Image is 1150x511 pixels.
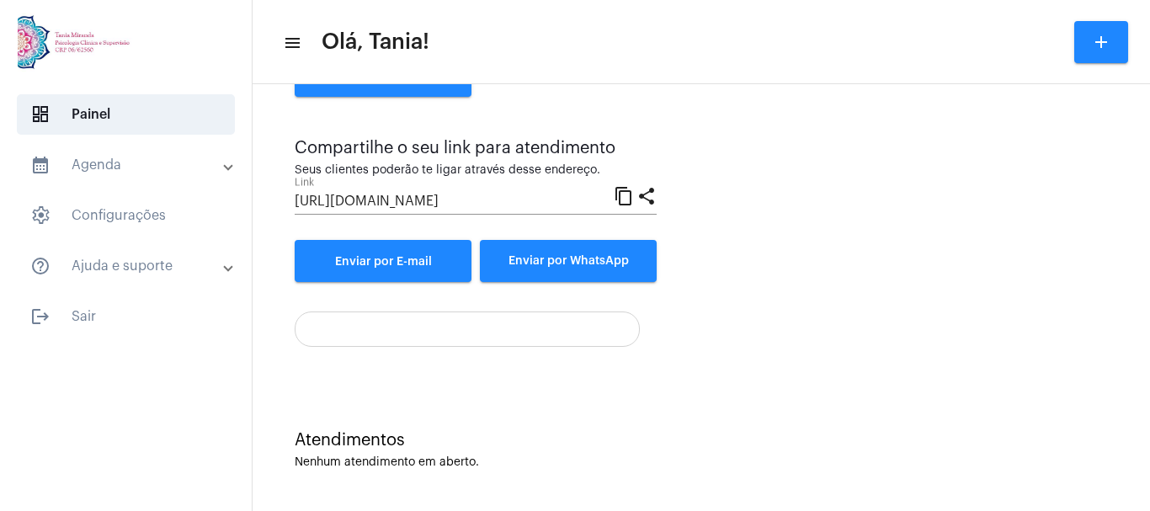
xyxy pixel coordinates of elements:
mat-icon: sidenav icon [30,256,51,276]
div: Seus clientes poderão te ligar através desse endereço. [295,164,657,177]
mat-icon: sidenav icon [30,306,51,327]
span: Sair [17,296,235,337]
mat-icon: sidenav icon [283,33,300,53]
mat-expansion-panel-header: sidenav iconAgenda [10,145,252,185]
button: Enviar por WhatsApp [480,240,657,282]
img: 82f91219-cc54-a9e9-c892-318f5ec67ab1.jpg [13,8,138,76]
mat-icon: add [1091,32,1111,52]
span: Olá, Tania! [322,29,429,56]
span: Configurações [17,195,235,236]
span: Painel [17,94,235,135]
span: sidenav icon [30,205,51,226]
span: sidenav icon [30,104,51,125]
mat-icon: share [636,185,657,205]
mat-icon: content_copy [614,185,634,205]
a: Enviar por E-mail [295,240,471,282]
div: Compartilhe o seu link para atendimento [295,139,657,157]
span: Enviar por E-mail [335,256,432,268]
mat-icon: sidenav icon [30,155,51,175]
span: Enviar por WhatsApp [508,255,629,267]
mat-expansion-panel-header: sidenav iconAjuda e suporte [10,246,252,286]
mat-panel-title: Ajuda e suporte [30,256,225,276]
mat-panel-title: Agenda [30,155,225,175]
div: Atendimentos [295,431,1108,450]
div: Nenhum atendimento em aberto. [295,456,1108,469]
